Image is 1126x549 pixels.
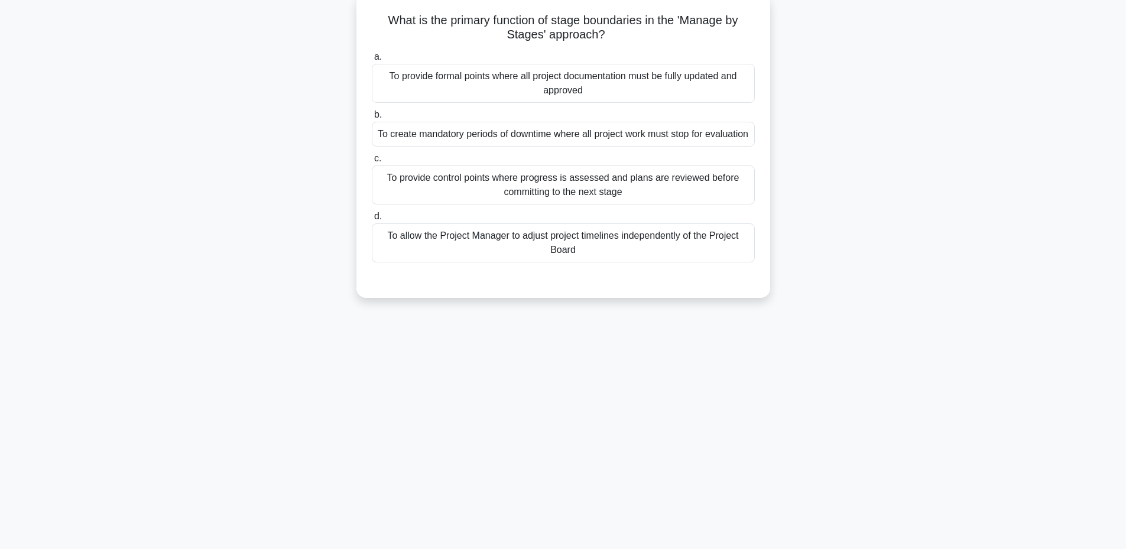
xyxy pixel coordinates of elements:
[371,13,756,43] h5: What is the primary function of stage boundaries in the 'Manage by Stages' approach?
[372,122,755,147] div: To create mandatory periods of downtime where all project work must stop for evaluation
[372,223,755,262] div: To allow the Project Manager to adjust project timelines independently of the Project Board
[374,51,382,61] span: a.
[374,109,382,119] span: b.
[372,64,755,103] div: To provide formal points where all project documentation must be fully updated and approved
[374,153,381,163] span: c.
[372,165,755,204] div: To provide control points where progress is assessed and plans are reviewed before committing to ...
[374,211,382,221] span: d.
